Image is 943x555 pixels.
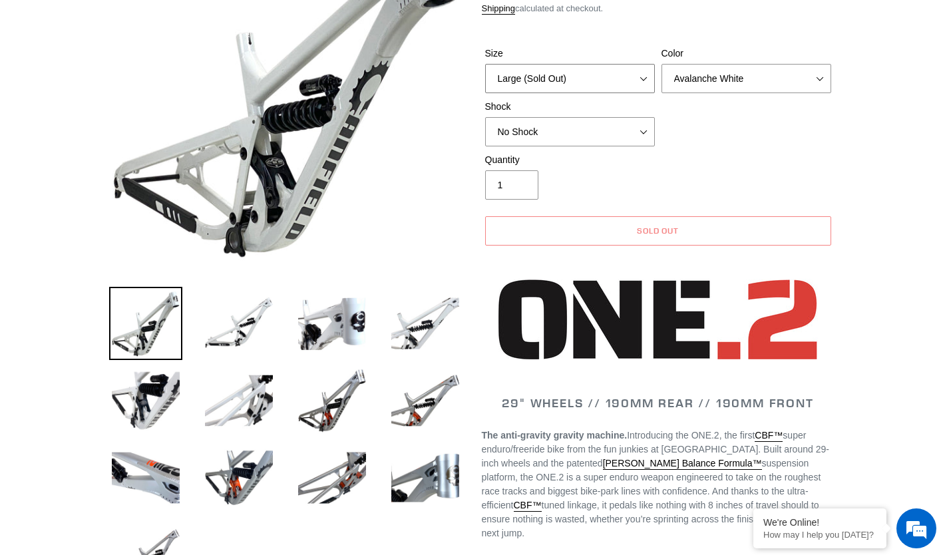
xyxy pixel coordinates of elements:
a: CBF™ [755,430,783,442]
span: super enduro/freeride bike from the fun junkies at [GEOGRAPHIC_DATA]. Built around 29-inch wheels... [482,430,829,468]
span: 29" WHEELS // 190MM REAR // 190MM FRONT [502,395,813,411]
a: Shipping [482,3,516,15]
img: Load image into Gallery viewer, ONE.2 Super Enduro - Frameset [109,364,182,437]
img: Load image into Gallery viewer, ONE.2 Super Enduro - Frameset [202,364,276,437]
img: Load image into Gallery viewer, ONE.2 Super Enduro - Frameset [202,441,276,514]
img: Load image into Gallery viewer, ONE.2 Super Enduro - Frameset [295,287,369,360]
span: Sold out [637,226,679,236]
label: Quantity [485,153,655,167]
a: [PERSON_NAME] Balance Formula™ [603,458,762,470]
label: Shock [485,100,655,114]
label: Color [661,47,831,61]
img: Load image into Gallery viewer, ONE.2 Super Enduro - Frameset [295,364,369,437]
img: Load image into Gallery viewer, ONE.2 Super Enduro - Frameset [295,441,369,514]
strong: The anti-gravity gravity machine. [482,430,628,441]
div: We're Online! [763,517,876,528]
span: Introducing the ONE.2, the first [627,430,755,441]
button: Sold out [485,216,831,246]
img: Load image into Gallery viewer, ONE.2 Super Enduro - Frameset [109,441,182,514]
img: Load image into Gallery viewer, ONE.2 Super Enduro - Frameset [109,287,182,360]
p: How may I help you today? [763,530,876,540]
img: Load image into Gallery viewer, ONE.2 Super Enduro - Frameset [389,287,462,360]
img: Load image into Gallery viewer, ONE.2 Super Enduro - Frameset [389,441,462,514]
span: tuned linkage, it pedals like nothing with 8 inches of travel should to ensure nothing is wasted,... [482,500,820,538]
img: Load image into Gallery viewer, ONE.2 Super Enduro - Frameset [202,287,276,360]
label: Size [485,47,655,61]
div: calculated at checkout. [482,2,835,15]
a: CBF™ [514,500,542,512]
img: Load image into Gallery viewer, ONE.2 Super Enduro - Frameset [389,364,462,437]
